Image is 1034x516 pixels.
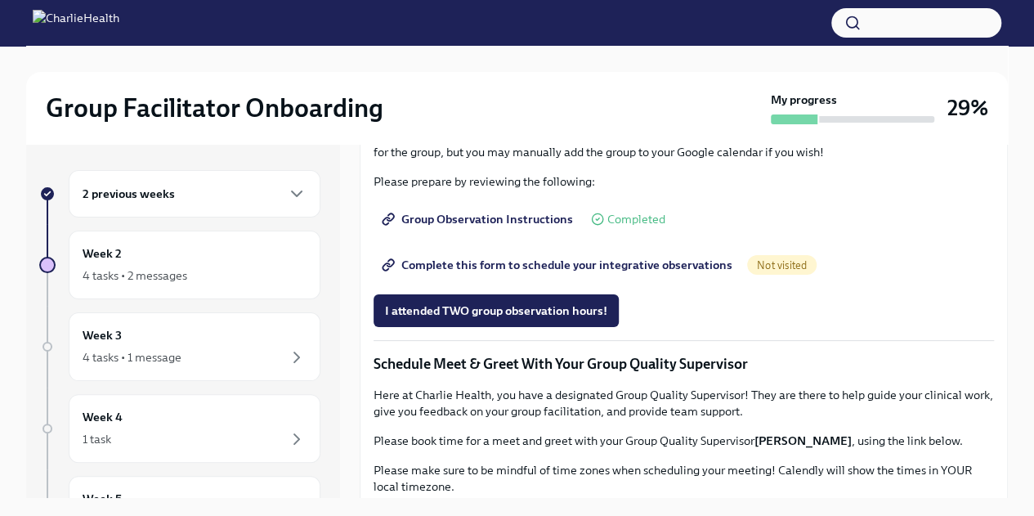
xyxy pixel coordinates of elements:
button: I attended TWO group observation hours! [374,294,619,327]
a: Week 41 task [39,394,320,463]
p: Here at Charlie Health, you have a designated Group Quality Supervisor! They are there to help gu... [374,387,994,420]
div: 1 task [83,431,111,447]
img: CharlieHealth [33,10,119,36]
h2: Group Facilitator Onboarding [46,92,383,124]
p: Please prepare by reviewing the following: [374,173,994,190]
span: Group Observation Instructions [385,211,573,227]
a: Complete this form to schedule your integrative observations [374,249,744,281]
a: Week 34 tasks • 1 message [39,312,320,381]
div: 4 tasks • 2 messages [83,267,187,284]
p: You will receive an email confirmation with the group you are scheduled to shadow. You will recei... [374,128,994,160]
div: 4 tasks • 1 message [83,349,181,366]
span: I attended TWO group observation hours! [385,303,607,319]
h6: 2 previous weeks [83,185,175,203]
a: Group Observation Instructions [374,203,584,236]
p: Schedule Meet & Greet With Your Group Quality Supervisor [374,354,994,374]
h6: Week 3 [83,326,122,344]
span: Completed [607,213,665,226]
h3: 29% [947,93,988,123]
strong: My progress [771,92,837,108]
p: Please book time for a meet and greet with your Group Quality Supervisor , using the link below. [374,433,994,449]
h6: Week 5 [83,490,122,508]
a: Week 24 tasks • 2 messages [39,231,320,299]
div: 2 previous weeks [69,170,320,218]
strong: [PERSON_NAME] [754,433,852,448]
span: Not visited [747,259,817,271]
h6: Week 2 [83,245,122,262]
span: Complete this form to schedule your integrative observations [385,257,732,273]
h6: Week 4 [83,408,123,426]
p: Please make sure to be mindful of time zones when scheduling your meeting! Calendly will show the... [374,462,994,495]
